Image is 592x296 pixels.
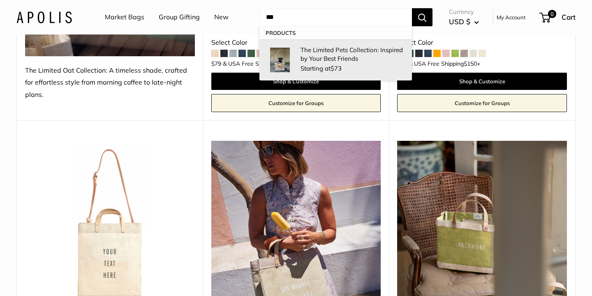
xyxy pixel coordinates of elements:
img: Apolis [16,11,72,23]
p: Products [259,26,412,39]
span: $150 [464,60,477,67]
a: My Account [497,12,526,22]
span: $79 [211,60,221,67]
span: Cart [562,13,576,21]
div: Select Color [211,37,381,49]
a: Customize for Groups [397,94,567,112]
a: New [214,11,229,23]
a: Group Gifting [159,11,200,23]
button: Search [412,8,432,26]
span: 0 [548,10,556,18]
a: Market Bags [105,11,144,23]
div: The Limited Oat Collection: A timeless shade, crafted for effortless style from morning coffee to... [25,64,195,101]
div: Select Color [397,37,567,49]
iframe: Sign Up via Text for Offers [7,265,88,289]
a: 0 Cart [540,11,576,24]
a: Shop & Customize [397,73,567,90]
span: Currency [449,6,479,18]
a: Shop & Customize [211,73,381,90]
img: The Limited Pets Collection: Inspired by Your Best Friends [268,48,292,72]
p: The Limited Pets Collection: Inspired by Your Best Friends [301,46,404,63]
input: Search... [259,8,412,26]
span: Starting at [301,64,342,72]
span: USD $ [449,17,470,26]
span: & USA Free Shipping + [223,61,294,67]
a: The Limited Pets Collection: Inspired by Your Best Friends The Limited Pets Collection: Inspired ... [259,39,412,80]
button: USD $ [449,15,479,28]
span: $73 [331,64,342,72]
span: & USA Free Shipping + [409,61,480,67]
a: Customize for Groups [211,94,381,112]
